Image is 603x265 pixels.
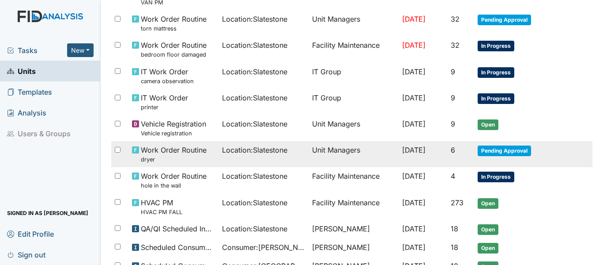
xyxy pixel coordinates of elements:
[402,243,426,252] span: [DATE]
[222,92,287,103] span: Location : Slatestone
[478,146,531,156] span: Pending Approval
[141,155,207,164] small: dryer
[451,119,455,128] span: 9
[402,198,426,207] span: [DATE]
[309,220,399,238] td: [PERSON_NAME]
[478,41,514,51] span: In Progress
[451,15,460,23] span: 32
[7,85,52,99] span: Templates
[141,197,182,216] span: HVAC PM HVAC PM FALL
[7,106,46,119] span: Analysis
[141,223,215,234] span: QA/QI Scheduled Inspection
[451,93,455,102] span: 9
[451,172,455,181] span: 4
[141,50,207,59] small: bedroom floor damaged
[451,243,458,252] span: 18
[309,63,399,89] td: IT Group
[141,129,206,138] small: Vehicle registration
[309,89,399,115] td: IT Group
[141,119,206,138] span: Vehicle Registration Vehicle registration
[478,224,498,235] span: Open
[478,15,531,25] span: Pending Approval
[402,93,426,102] span: [DATE]
[478,172,514,182] span: In Progress
[222,197,287,208] span: Location : Slatestone
[478,67,514,78] span: In Progress
[141,208,182,216] small: HVAC PM FALL
[7,45,67,56] a: Tasks
[451,224,458,233] span: 18
[141,181,207,190] small: hole in the wall
[222,66,287,77] span: Location : Slatestone
[451,146,455,154] span: 6
[222,171,287,181] span: Location : Slatestone
[451,198,464,207] span: 273
[7,206,88,220] span: Signed in as [PERSON_NAME]
[222,40,287,50] span: Location : Slatestone
[309,238,399,257] td: [PERSON_NAME]
[7,248,45,261] span: Sign out
[141,171,207,190] span: Work Order Routine hole in the wall
[141,145,207,164] span: Work Order Routine dryer
[402,41,426,50] span: [DATE]
[141,103,188,111] small: printer
[141,24,207,33] small: torn mattress
[478,243,498,253] span: Open
[309,167,399,193] td: Facility Maintenance
[402,119,426,128] span: [DATE]
[478,198,498,209] span: Open
[222,242,305,253] span: Consumer : [PERSON_NAME]
[309,115,399,141] td: Unit Managers
[141,77,194,85] small: camera observation
[402,224,426,233] span: [DATE]
[141,92,188,111] span: IT Work Order printer
[141,14,207,33] span: Work Order Routine torn mattress
[402,15,426,23] span: [DATE]
[222,223,287,234] span: Location : Slatestone
[222,145,287,155] span: Location : Slatestone
[141,66,194,85] span: IT Work Order camera observation
[309,194,399,220] td: Facility Maintenance
[141,242,215,253] span: Scheduled Consumer Chart Review
[402,172,426,181] span: [DATE]
[141,40,207,59] span: Work Order Routine bedroom floor damaged
[478,119,498,130] span: Open
[402,67,426,76] span: [DATE]
[222,119,287,129] span: Location : Slatestone
[67,43,94,57] button: New
[309,36,399,62] td: Facility Maintenance
[7,64,36,78] span: Units
[451,41,460,50] span: 32
[222,14,287,24] span: Location : Slatestone
[402,146,426,154] span: [DATE]
[478,93,514,104] span: In Progress
[7,227,54,241] span: Edit Profile
[309,10,399,36] td: Unit Managers
[309,141,399,167] td: Unit Managers
[451,67,455,76] span: 9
